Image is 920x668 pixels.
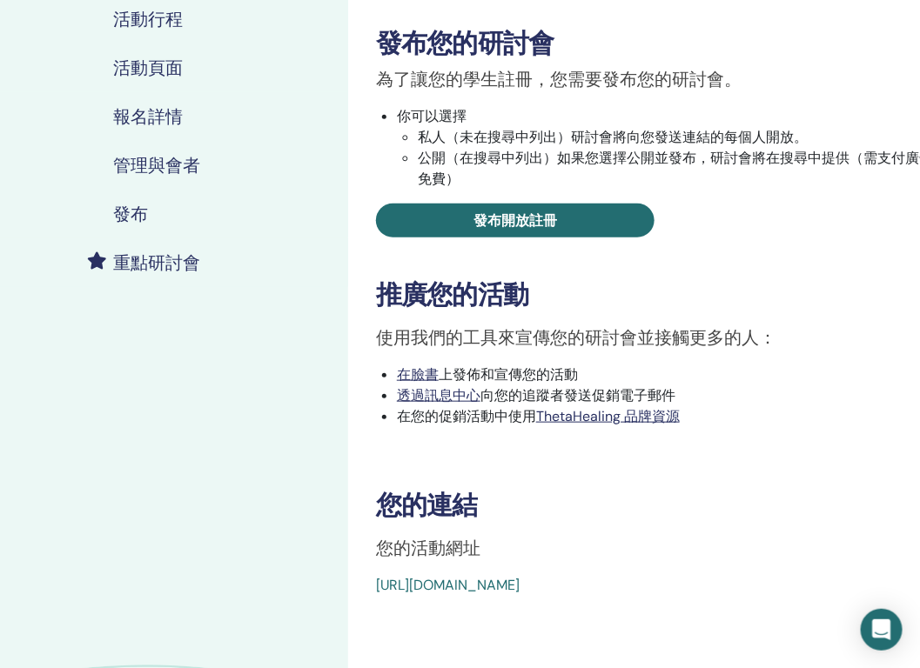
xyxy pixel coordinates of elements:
font: 向您的追蹤者發送促銷電子郵件 [480,386,675,404]
font: 在臉書 [397,365,439,384]
font: 使用 [508,407,536,425]
font: 報名詳情 [113,105,183,128]
font: 發布您的研討會 [376,26,554,60]
font: 你可以選擇 [397,107,467,125]
font: 上發佈和宣傳您的活動 [439,365,578,384]
font: 私人（未在搜尋中列出）研討會將向您發送連結的每個人開放。 [418,128,808,146]
font: 使用我們的工具來宣傳您的研討會並接觸更多的人： [376,326,776,349]
font: 重點研討會 [113,251,200,274]
div: Open Intercom Messenger [861,609,903,651]
a: 發布開放註冊 [376,204,655,237]
font: 在您的促銷活動中 [397,407,508,425]
font: 您的活動網址 [376,537,480,559]
font: 為了讓您的學生註冊，您需要發布您的研討會。 [376,68,742,90]
a: ThetaHealing 品牌資源 [536,407,680,425]
font: 活動頁面 [113,57,183,79]
font: 管理與會者 [113,154,200,177]
a: 透過訊息中心 [397,386,480,404]
font: 推廣您的活動 [376,277,528,311]
font: 活動行程 [113,8,183,30]
a: [URL][DOMAIN_NAME] [376,576,520,594]
font: 您的連結 [376,488,478,522]
font: 發布 [113,203,148,225]
font: 發布開放註冊 [473,211,557,230]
